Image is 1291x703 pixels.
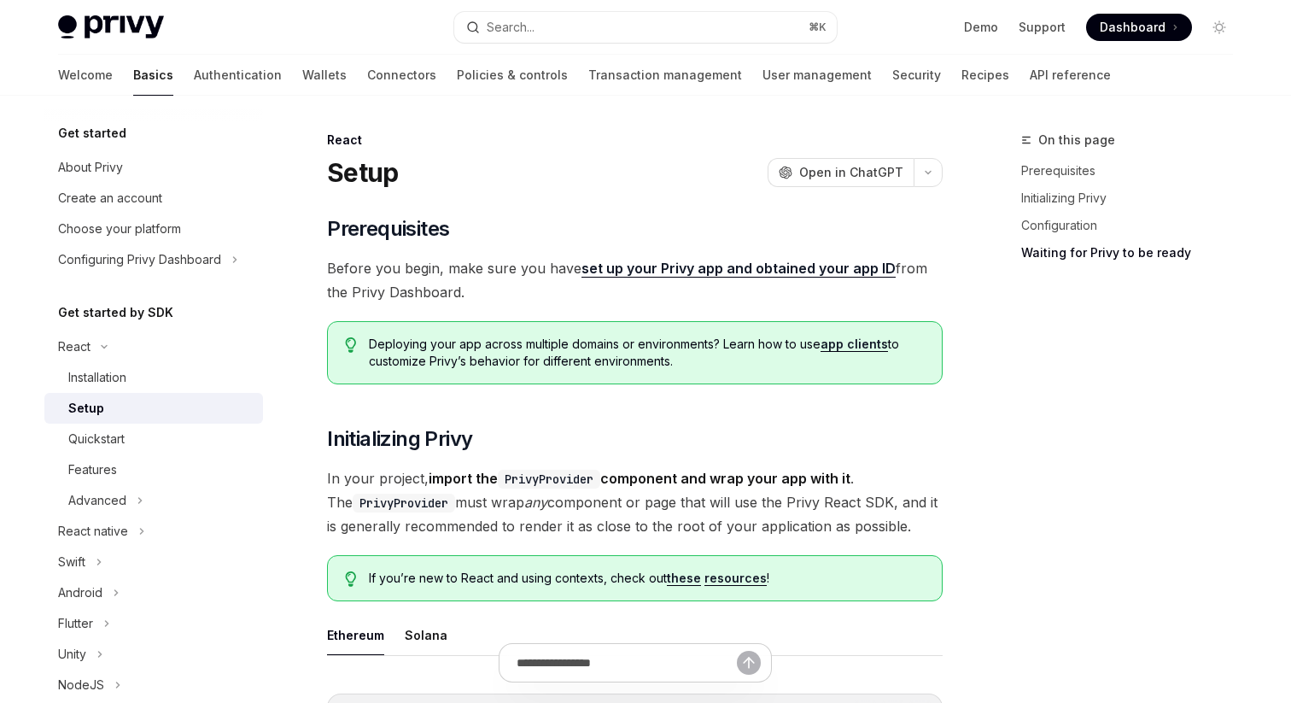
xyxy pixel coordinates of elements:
[58,219,181,239] div: Choose your platform
[44,214,263,244] a: Choose your platform
[1021,239,1247,267] a: Waiting for Privy to be ready
[821,337,888,352] a: app clients
[327,466,943,538] span: In your project, . The must wrap component or page that will use the Privy React SDK, and it is g...
[1100,19,1165,36] span: Dashboard
[44,424,263,454] a: Quickstart
[327,215,449,243] span: Prerequisites
[892,55,941,96] a: Security
[327,615,384,655] button: Ethereum
[457,55,568,96] a: Policies & controls
[44,547,263,577] button: Swift
[194,55,282,96] a: Authentication
[327,256,943,304] span: Before you begin, make sure you have from the Privy Dashboard.
[58,123,126,144] h5: Get started
[1021,157,1247,185] a: Prerequisites
[327,157,398,188] h1: Setup
[405,615,447,655] button: Solana
[44,670,263,700] button: NodeJS
[799,164,903,181] span: Open in ChatGPT
[345,571,357,587] svg: Tip
[487,17,535,38] div: Search...
[524,494,547,511] em: any
[367,55,436,96] a: Connectors
[58,613,93,634] div: Flutter
[369,570,925,587] span: If you’re new to React and using contexts, check out !
[1021,185,1247,212] a: Initializing Privy
[1021,212,1247,239] a: Configuration
[58,302,173,323] h5: Get started by SDK
[68,460,117,480] div: Features
[44,362,263,393] a: Installation
[345,337,357,353] svg: Tip
[58,552,85,572] div: Swift
[58,337,91,357] div: React
[961,55,1009,96] a: Recipes
[58,249,221,270] div: Configuring Privy Dashboard
[762,55,872,96] a: User management
[429,470,850,487] strong: import the component and wrap your app with it
[588,55,742,96] a: Transaction management
[44,244,263,275] button: Configuring Privy Dashboard
[704,571,767,586] a: resources
[68,490,126,511] div: Advanced
[1206,14,1233,41] button: Toggle dark mode
[44,183,263,214] a: Create an account
[133,55,173,96] a: Basics
[353,494,455,513] code: PrivyProvider
[44,608,263,639] button: Flutter
[58,675,104,695] div: NodeJS
[58,15,164,39] img: light logo
[327,425,472,453] span: Initializing Privy
[44,393,263,424] a: Setup
[58,644,86,665] div: Unity
[327,132,943,149] div: React
[1019,19,1066,36] a: Support
[58,583,102,603] div: Android
[44,485,263,516] button: Advanced
[1038,130,1115,150] span: On this page
[1086,14,1192,41] a: Dashboard
[68,398,104,419] div: Setup
[44,152,263,183] a: About Privy
[667,571,701,586] a: these
[44,454,263,485] a: Features
[454,12,837,43] button: Search...⌘K
[964,19,998,36] a: Demo
[581,260,896,278] a: set up your Privy app and obtained your app ID
[1030,55,1111,96] a: API reference
[44,516,263,547] button: React native
[498,470,600,489] code: PrivyProvider
[44,331,263,362] button: React
[58,521,128,542] div: React native
[302,55,347,96] a: Wallets
[809,21,827,34] span: ⌘ K
[369,336,925,370] span: Deploying your app across multiple domains or environments? Learn how to use to customize Privy’s...
[44,577,263,608] button: Android
[44,639,263,670] button: Unity
[58,188,162,208] div: Create an account
[58,157,123,178] div: About Privy
[58,55,113,96] a: Welcome
[737,651,761,675] button: Send message
[517,644,737,682] input: Ask a question...
[68,367,126,388] div: Installation
[68,429,125,449] div: Quickstart
[768,158,914,187] button: Open in ChatGPT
